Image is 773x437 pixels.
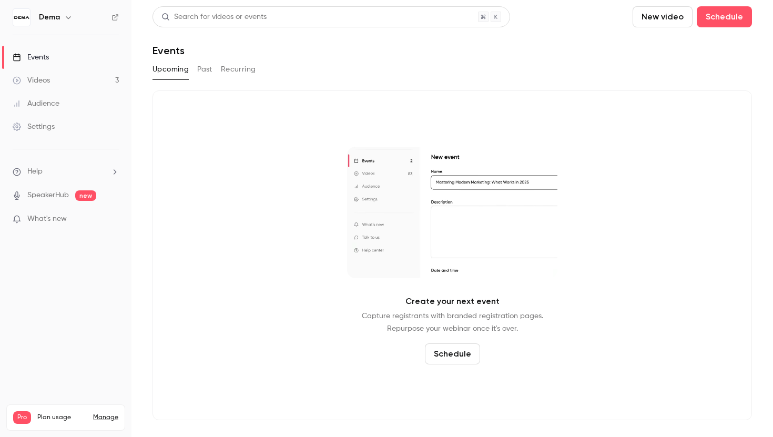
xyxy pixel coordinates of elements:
span: Plan usage [37,413,87,422]
span: Help [27,166,43,177]
div: Audience [13,98,59,109]
a: SpeakerHub [27,190,69,201]
button: New video [633,6,693,27]
button: Recurring [221,61,256,78]
button: Schedule [697,6,752,27]
button: Schedule [425,343,480,364]
div: Search for videos or events [161,12,267,23]
span: What's new [27,214,67,225]
a: Manage [93,413,118,422]
li: help-dropdown-opener [13,166,119,177]
img: Dema [13,9,30,26]
div: Settings [13,121,55,132]
p: Capture registrants with branded registration pages. Repurpose your webinar once it's over. [362,310,543,335]
iframe: Noticeable Trigger [106,215,119,224]
span: Pro [13,411,31,424]
span: 3 [100,425,104,432]
button: Past [197,61,212,78]
button: Upcoming [152,61,189,78]
div: Events [13,52,49,63]
h6: Dema [39,12,60,23]
p: / 150 [100,424,118,433]
p: Videos [13,424,33,433]
h1: Events [152,44,185,57]
div: Videos [13,75,50,86]
p: Create your next event [405,295,500,308]
span: new [75,190,96,201]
